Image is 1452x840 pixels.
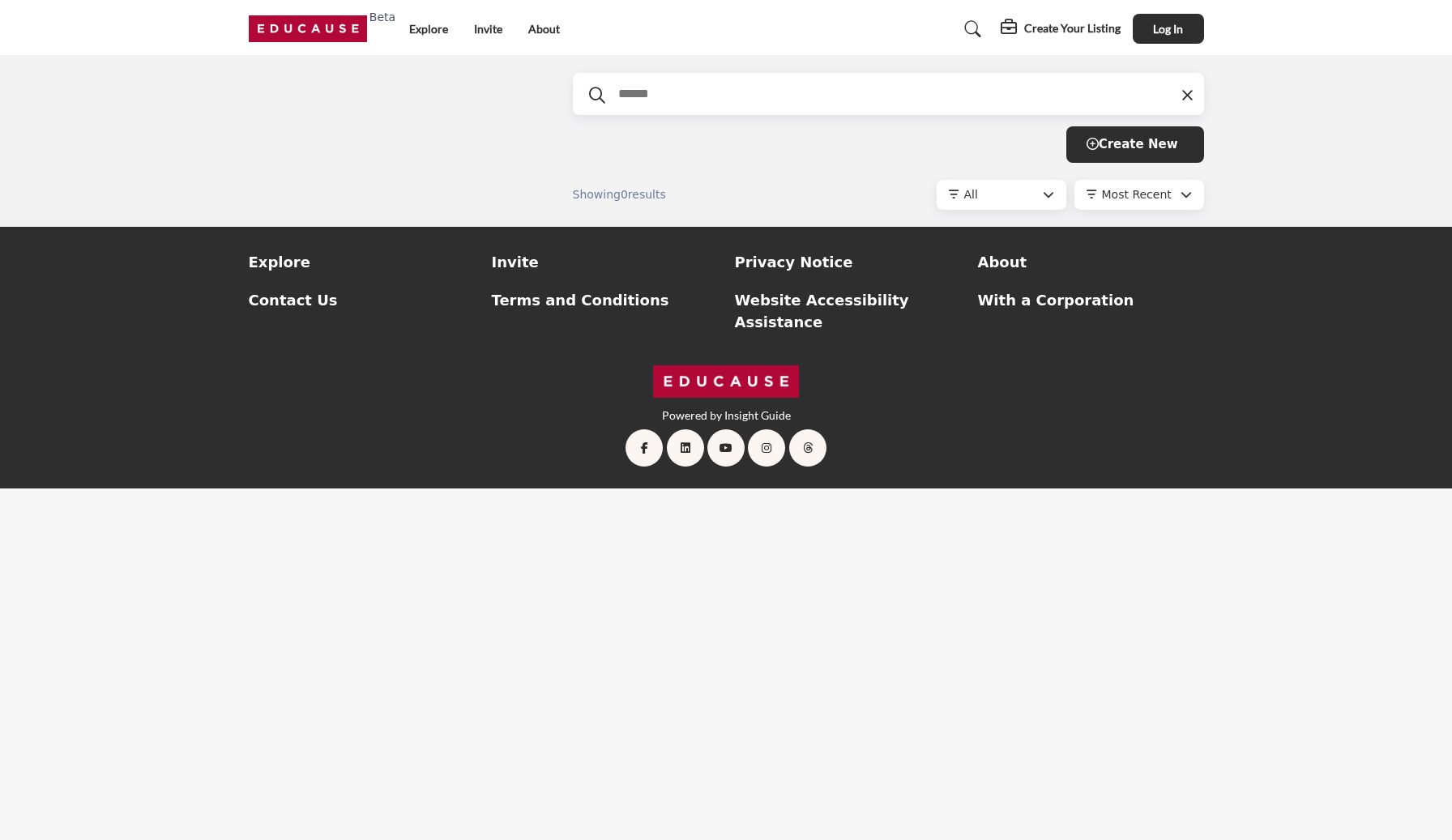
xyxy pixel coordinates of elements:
button: Log In [1133,14,1204,44]
a: Contact Us [249,289,475,311]
a: LinkedIn Link [667,429,704,467]
a: Invite [492,251,718,273]
a: Search [949,16,992,42]
span: Most Recent [1102,188,1172,201]
button: Create New [1066,126,1204,163]
a: Beta [249,15,376,42]
h5: Create Your Listing [1024,21,1121,36]
a: Instagram Link [748,429,785,467]
div: Create Your Listing [1001,19,1121,39]
img: site Logo [249,15,376,42]
a: Website Accessibility Assistance [735,289,961,333]
a: YouTube Link [707,429,745,467]
span: All [964,188,978,201]
a: About [978,251,1204,273]
a: Explore [249,251,475,273]
a: Invite [474,22,502,36]
a: With a Corporation [978,289,1204,311]
a: Threads Link [789,429,826,467]
h6: Beta [369,11,395,24]
span: Create New [1087,137,1178,151]
a: Powered by Insight Guide [662,408,791,422]
img: No Site Logo [653,365,799,399]
div: Showing results [573,186,762,203]
a: Privacy Notice [735,251,961,273]
a: About [528,22,560,36]
span: 0 [621,188,628,201]
a: Explore [409,22,448,36]
a: Terms and Conditions [492,289,718,311]
span: Log In [1153,22,1183,36]
a: Facebook Link [626,429,663,467]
